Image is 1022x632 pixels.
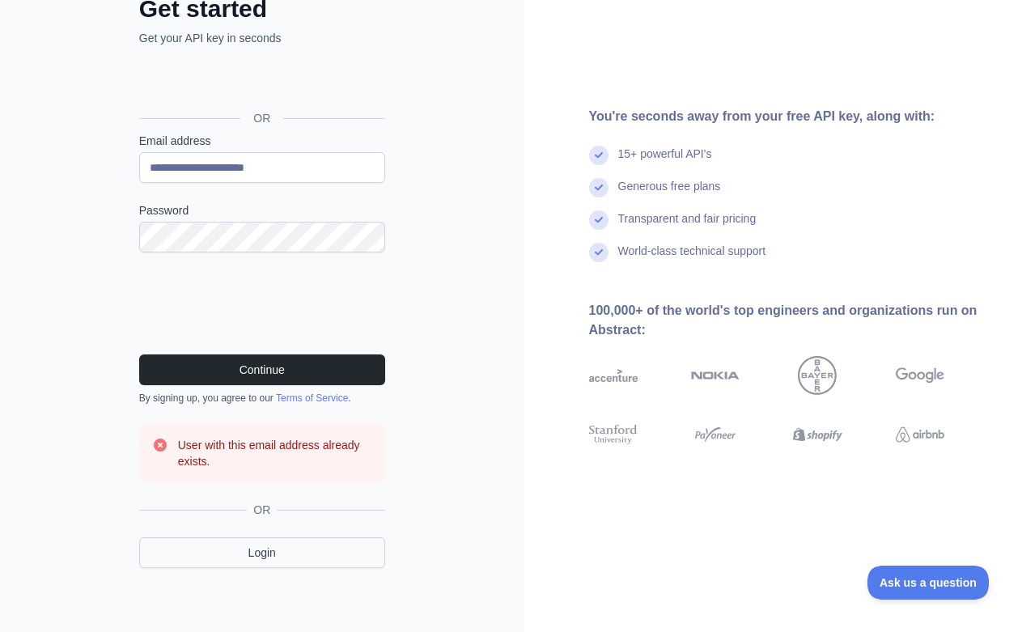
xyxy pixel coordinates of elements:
[691,422,740,447] img: payoneer
[131,64,390,100] iframe: Sign in with Google Button
[618,178,721,210] div: Generous free plans
[589,356,638,395] img: accenture
[589,422,638,447] img: stanford university
[618,210,757,243] div: Transparent and fair pricing
[618,243,766,275] div: World-class technical support
[247,502,277,518] span: OR
[691,356,740,395] img: nokia
[178,437,372,469] h3: User with this email address already exists.
[798,356,837,395] img: bayer
[896,422,944,447] img: airbnb
[139,133,385,149] label: Email address
[139,202,385,218] label: Password
[618,146,712,178] div: 15+ powerful API's
[589,107,997,126] div: You're seconds away from your free API key, along with:
[896,356,944,395] img: google
[589,243,609,262] img: check mark
[139,354,385,385] button: Continue
[276,392,348,404] a: Terms of Service
[139,30,385,46] p: Get your API key in seconds
[589,146,609,165] img: check mark
[867,566,990,600] iframe: Toggle Customer Support
[240,110,283,126] span: OR
[139,537,385,568] a: Login
[589,210,609,230] img: check mark
[139,272,385,335] iframe: reCAPTCHA
[139,392,385,405] div: By signing up, you agree to our .
[589,178,609,197] img: check mark
[589,301,997,340] div: 100,000+ of the world's top engineers and organizations run on Abstract:
[793,422,842,447] img: shopify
